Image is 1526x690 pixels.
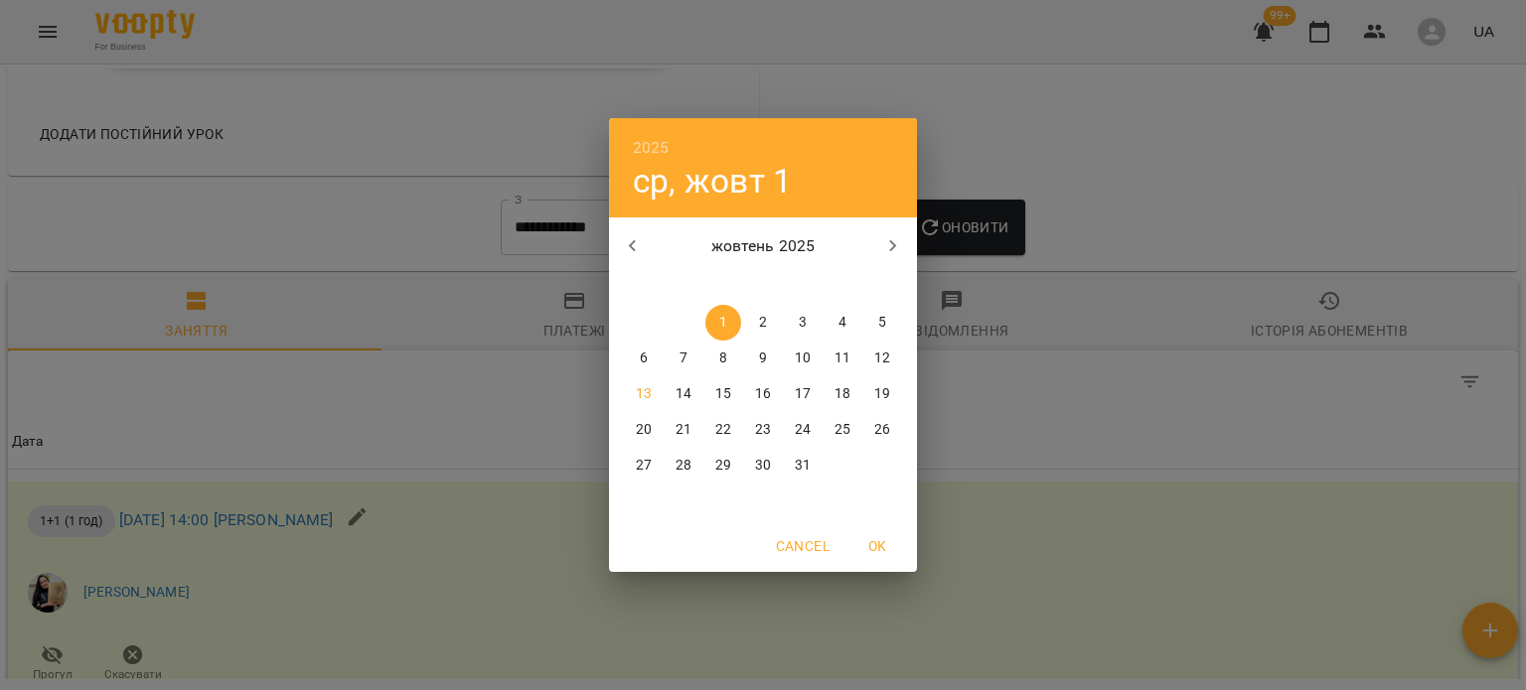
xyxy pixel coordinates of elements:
p: жовтень 2025 [657,234,870,258]
button: 15 [705,376,741,412]
p: 10 [795,348,811,368]
button: 22 [705,412,741,448]
p: 20 [636,420,652,440]
button: 31 [785,448,821,483]
span: Cancel [776,534,830,558]
button: 6 [626,341,662,376]
p: 21 [676,420,691,440]
button: 19 [864,376,900,412]
p: 27 [636,456,652,476]
button: 23 [745,412,781,448]
span: ср [705,275,741,295]
p: 11 [835,348,850,368]
button: OK [845,528,909,564]
span: пт [785,275,821,295]
p: 29 [715,456,731,476]
p: 18 [835,384,850,404]
p: 23 [755,420,771,440]
p: 2 [759,313,767,333]
button: ср, жовт 1 [633,161,792,202]
p: 4 [839,313,846,333]
p: 17 [795,384,811,404]
button: 20 [626,412,662,448]
p: 24 [795,420,811,440]
span: пн [626,275,662,295]
button: 11 [825,341,860,376]
span: OK [853,534,901,558]
button: Cancel [768,528,838,564]
button: 18 [825,376,860,412]
span: вт [666,275,701,295]
button: 3 [785,305,821,341]
p: 14 [676,384,691,404]
button: 13 [626,376,662,412]
button: 21 [666,412,701,448]
p: 5 [878,313,886,333]
span: нд [864,275,900,295]
button: 7 [666,341,701,376]
p: 6 [640,348,648,368]
p: 13 [636,384,652,404]
button: 5 [864,305,900,341]
p: 28 [676,456,691,476]
button: 8 [705,341,741,376]
p: 31 [795,456,811,476]
button: 2025 [633,134,670,162]
p: 26 [874,420,890,440]
p: 3 [799,313,807,333]
p: 1 [719,313,727,333]
span: чт [745,275,781,295]
p: 9 [759,348,767,368]
p: 16 [755,384,771,404]
button: 26 [864,412,900,448]
p: 12 [874,348,890,368]
button: 30 [745,448,781,483]
button: 14 [666,376,701,412]
button: 12 [864,341,900,376]
button: 28 [666,448,701,483]
button: 29 [705,448,741,483]
p: 19 [874,384,890,404]
p: 7 [680,348,687,368]
button: 16 [745,376,781,412]
button: 9 [745,341,781,376]
p: 8 [719,348,727,368]
p: 15 [715,384,731,404]
button: 24 [785,412,821,448]
p: 22 [715,420,731,440]
button: 10 [785,341,821,376]
button: 4 [825,305,860,341]
button: 17 [785,376,821,412]
button: 27 [626,448,662,483]
button: 25 [825,412,860,448]
button: 1 [705,305,741,341]
button: 2 [745,305,781,341]
p: 25 [835,420,850,440]
span: сб [825,275,860,295]
p: 30 [755,456,771,476]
